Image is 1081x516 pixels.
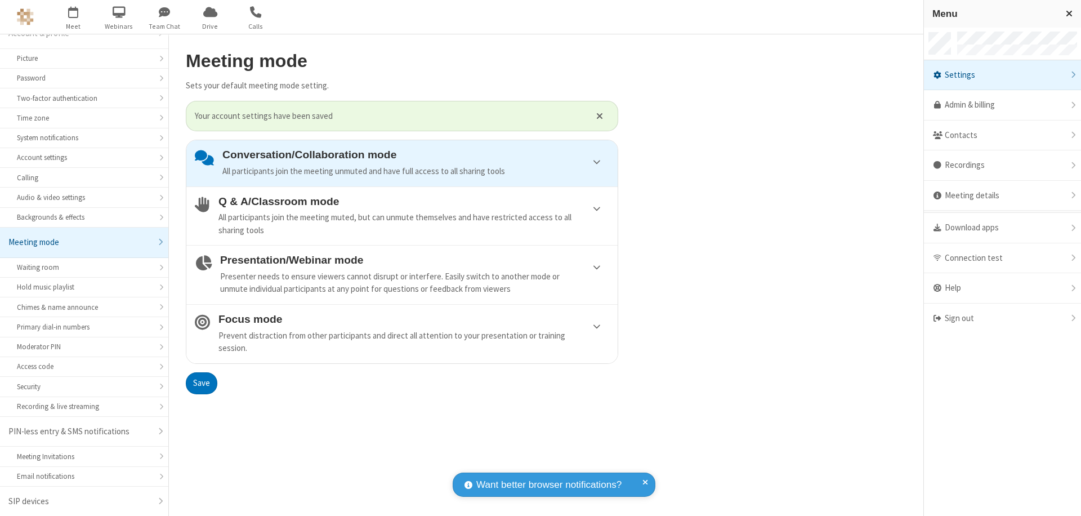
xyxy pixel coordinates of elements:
[17,113,151,123] div: Time zone
[189,21,231,32] span: Drive
[8,495,151,508] div: SIP devices
[195,110,582,123] span: Your account settings have been saved
[17,192,151,203] div: Audio & video settings
[924,273,1081,304] div: Help
[218,195,609,207] h4: Q & A/Classroom mode
[17,381,151,392] div: Security
[17,361,151,372] div: Access code
[222,149,609,161] h4: Conversation/Collaboration mode
[218,211,609,237] div: All participants join the meeting muted, but can unmute themselves and have restricted access to ...
[17,8,34,25] img: QA Selenium DO NOT DELETE OR CHANGE
[218,313,609,325] h4: Focus mode
[17,152,151,163] div: Account settings
[186,372,217,395] button: Save
[924,243,1081,274] div: Connection test
[17,53,151,64] div: Picture
[924,90,1081,121] a: Admin & billing
[235,21,277,32] span: Calls
[476,478,622,492] span: Want better browser notifications?
[220,254,609,266] h4: Presentation/Webinar mode
[924,60,1081,91] div: Settings
[52,21,95,32] span: Meet
[8,425,151,438] div: PIN-less entry & SMS notifications
[924,181,1081,211] div: Meeting details
[186,51,618,71] h2: Meeting mode
[144,21,186,32] span: Team Chat
[17,73,151,83] div: Password
[8,236,151,249] div: Meeting mode
[17,282,151,292] div: Hold music playlist
[17,132,151,143] div: System notifications
[932,8,1056,19] h3: Menu
[186,79,618,92] p: Sets your default meeting mode setting.
[924,121,1081,151] div: Contacts
[591,108,609,124] button: Close alert
[17,471,151,482] div: Email notifications
[924,304,1081,333] div: Sign out
[924,213,1081,243] div: Download apps
[17,212,151,223] div: Backgrounds & effects
[17,322,151,332] div: Primary dial-in numbers
[17,401,151,412] div: Recording & live streaming
[98,21,140,32] span: Webinars
[17,302,151,313] div: Chimes & name announce
[222,165,609,178] div: All participants join the meeting unmuted and have full access to all sharing tools
[17,262,151,273] div: Waiting room
[17,93,151,104] div: Two-factor authentication
[17,451,151,462] div: Meeting Invitations
[218,330,609,355] div: Prevent distraction from other participants and direct all attention to your presentation or trai...
[924,150,1081,181] div: Recordings
[17,172,151,183] div: Calling
[220,270,609,296] div: Presenter needs to ensure viewers cannot disrupt or interfere. Easily switch to another mode or u...
[17,341,151,352] div: Moderator PIN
